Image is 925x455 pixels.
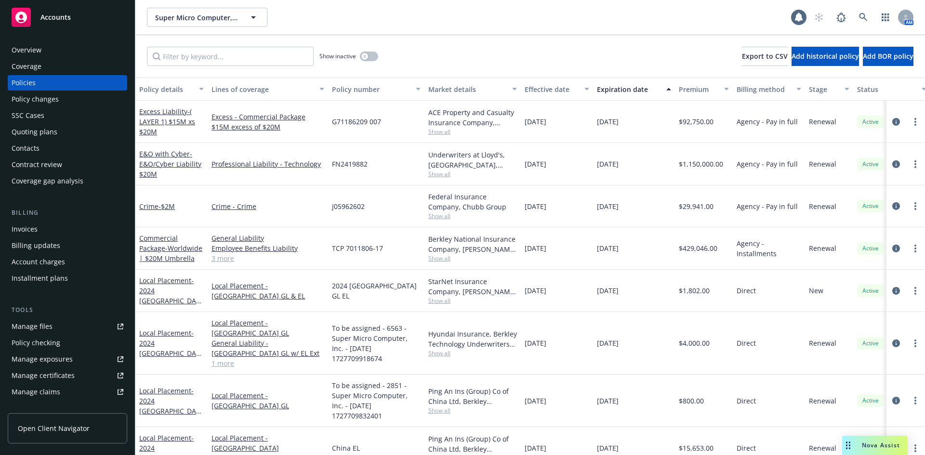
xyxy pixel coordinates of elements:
[809,201,836,211] span: Renewal
[876,8,895,27] a: Switch app
[679,159,723,169] span: $1,150,000.00
[597,443,619,453] span: [DATE]
[211,243,324,253] a: Employee Benefits Liability
[155,13,238,23] span: Super Micro Computer, Inc.
[332,323,421,364] span: To be assigned - 6563 - Super Micro Computer, Inc. - [DATE] 1727709918674
[809,117,836,127] span: Renewal
[12,157,62,172] div: Contract review
[428,349,517,357] span: Show all
[139,234,202,263] a: Commercial Package
[737,238,801,259] span: Agency - Installments
[809,443,836,453] span: Renewal
[737,338,756,348] span: Direct
[424,78,521,101] button: Market details
[12,271,68,286] div: Installment plans
[139,276,200,315] a: Local Placement
[742,52,788,61] span: Export to CSV
[525,338,546,348] span: [DATE]
[593,78,675,101] button: Expiration date
[428,386,517,406] div: Ping An Ins (Group) Co of China Ltd, Berkley Technology Underwriters (International), Worldwide I...
[332,201,365,211] span: J05962602
[597,338,619,348] span: [DATE]
[332,281,421,301] span: 2024 [GEOGRAPHIC_DATA] GL EL
[428,84,506,94] div: Market details
[809,8,829,27] a: Start snowing
[332,443,360,453] span: China EL
[890,200,902,212] a: circleInformation
[428,150,517,170] div: Underwriters at Lloyd's, [GEOGRAPHIC_DATA], [PERSON_NAME] of [GEOGRAPHIC_DATA], Howden Broking Group
[139,107,195,136] span: - ( LAYER 1) $15M xs $20M
[737,201,798,211] span: Agency - Pay in full
[428,234,517,254] div: Berkley National Insurance Company, [PERSON_NAME] Corporation
[792,47,859,66] button: Add historical policy
[211,358,324,368] a: 1 more
[428,276,517,297] div: StarNet Insurance Company, [PERSON_NAME] Corporation, Berkley Technology Underwriters (Internatio...
[742,47,788,66] button: Export to CSV
[8,401,127,416] a: Manage BORs
[18,423,90,433] span: Open Client Navigator
[428,254,517,262] span: Show all
[12,351,73,367] div: Manage exposures
[910,395,921,406] a: more
[861,286,880,295] span: Active
[8,208,127,218] div: Billing
[428,192,517,212] div: Federal Insurance Company, Chubb Group
[521,78,593,101] button: Effective date
[737,117,798,127] span: Agency - Pay in full
[890,285,902,297] a: circleInformation
[842,436,908,455] button: Nova Assist
[208,78,328,101] button: Lines of coverage
[139,244,202,263] span: - Worldwide | $20M Umbrella
[8,351,127,367] span: Manage exposures
[12,91,59,107] div: Policy changes
[328,78,424,101] button: Policy number
[8,384,127,400] a: Manage claims
[332,243,383,253] span: TCP 7011806-17
[809,159,836,169] span: Renewal
[211,338,324,358] a: General Liability - [GEOGRAPHIC_DATA] GL w/ EL Ext
[12,124,57,140] div: Quoting plans
[139,328,200,378] a: Local Placement
[832,8,851,27] a: Report a Bug
[890,243,902,254] a: circleInformation
[8,75,127,91] a: Policies
[597,117,619,127] span: [DATE]
[597,243,619,253] span: [DATE]
[737,159,798,169] span: Agency - Pay in full
[8,42,127,58] a: Overview
[525,396,546,406] span: [DATE]
[211,233,324,243] a: General Liability
[679,338,710,348] span: $4,000.00
[211,159,324,169] a: Professional Liability - Technology
[211,112,324,132] a: Excess - Commercial Package $15M excess of $20M
[809,84,839,94] div: Stage
[8,368,127,383] a: Manage certificates
[12,59,41,74] div: Coverage
[910,200,921,212] a: more
[863,52,913,61] span: Add BOR policy
[211,281,324,301] a: Local Placement - [GEOGRAPHIC_DATA] GL & EL
[910,158,921,170] a: more
[332,159,368,169] span: FN2419882
[8,157,127,172] a: Contract review
[8,141,127,156] a: Contacts
[12,75,36,91] div: Policies
[12,319,53,334] div: Manage files
[139,386,200,426] a: Local Placement
[805,78,853,101] button: Stage
[139,107,195,136] a: Excess Liability
[737,84,791,94] div: Billing method
[332,380,421,421] span: To be assigned - 2851 - Super Micro Computer, Inc. - [DATE] 1727709832401
[12,141,40,156] div: Contacts
[890,395,902,406] a: circleInformation
[910,442,921,454] a: more
[857,84,916,94] div: Status
[12,42,41,58] div: Overview
[8,91,127,107] a: Policy changes
[525,443,546,453] span: [DATE]
[597,201,619,211] span: [DATE]
[8,254,127,270] a: Account charges
[679,443,714,453] span: $15,653.00
[679,243,717,253] span: $429,046.00
[428,212,517,220] span: Show all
